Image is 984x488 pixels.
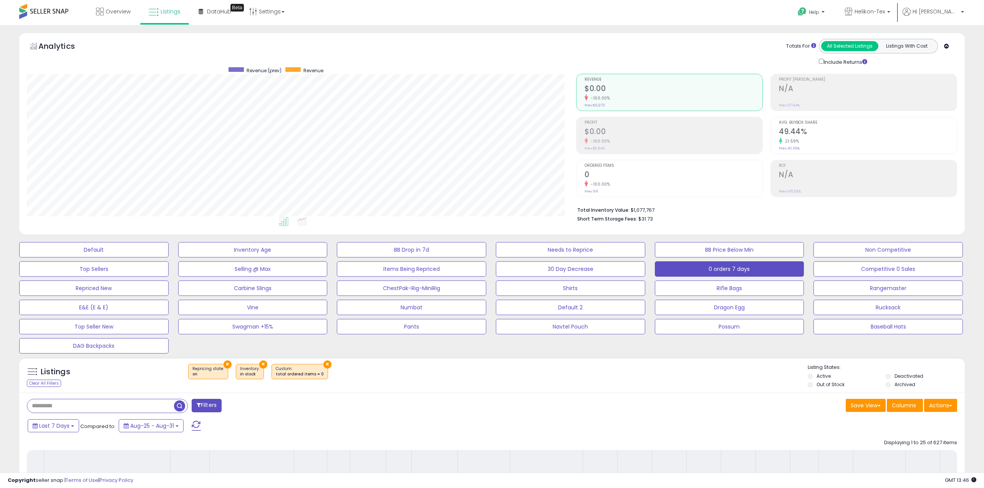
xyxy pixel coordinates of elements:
button: 30 Day Decrease [496,261,645,277]
button: Rucksack [813,300,963,315]
span: Ordered Items [585,164,762,168]
span: Help [809,9,819,15]
span: ROI [779,164,957,168]
span: Revenue [303,67,323,74]
div: Displaying 1 to 25 of 627 items [884,439,957,447]
h2: N/A [779,170,957,181]
div: Totals For [786,43,816,50]
button: × [323,360,331,368]
span: Overview [106,8,131,15]
span: Compared to: [80,423,116,430]
button: Save View [846,399,886,412]
button: BB Drop in 7d [337,242,486,257]
span: DataHub [207,8,231,15]
button: Default 2 [496,300,645,315]
button: E&E (E & E) [19,300,169,315]
button: ChestPak-Rig-MiniRig [337,281,486,296]
button: Carbine Slings [178,281,328,296]
button: Default [19,242,169,257]
button: Repriced New [19,281,169,296]
button: Items Being Repriced [337,261,486,277]
span: Revenue (prev) [247,67,282,74]
button: Dragon Egg [655,300,804,315]
button: DAG Backpacks [19,338,169,354]
button: Rifle Bags [655,281,804,296]
li: $1,077,767 [577,205,951,214]
a: Terms of Use [66,476,98,484]
span: Repricing state : [192,366,224,377]
button: Competitive 0 Sales [813,261,963,277]
span: Listings [161,8,181,15]
small: Prev: $2,646 [585,146,605,151]
span: Avg. Buybox Share [779,121,957,125]
a: Privacy Policy [99,476,133,484]
strong: Copyright [8,476,36,484]
a: Help [792,1,832,25]
div: Include Returns [813,57,876,66]
h5: Listings [41,367,70,377]
button: Needs to Reprice [496,242,645,257]
button: Numbat [337,300,486,315]
button: Vine [178,300,328,315]
span: Hi [PERSON_NAME] [913,8,959,15]
span: Inventory : [240,366,260,377]
small: Prev: $6,973 [585,103,605,108]
h2: N/A [779,84,957,95]
p: Listing States: [808,364,965,371]
h5: Analytics [38,41,90,53]
div: in stock [240,372,260,377]
i: Get Help [797,7,807,17]
button: × [259,360,267,368]
span: Helikon-Tex [855,8,885,15]
span: Columns [892,402,916,409]
span: Last 7 Days [39,422,70,430]
button: Actions [924,399,957,412]
span: Profit [585,121,762,125]
b: Short Term Storage Fees: [577,216,637,222]
button: Possum [655,319,804,334]
div: Clear All Filters [27,380,61,387]
span: Profit [PERSON_NAME] [779,78,957,82]
small: Prev: 145.53% [779,189,801,194]
div: total ordered items = 0 [276,372,324,377]
button: Aug-25 - Aug-31 [119,419,184,432]
button: Baseball Hats [813,319,963,334]
h2: 49.44% [779,127,957,138]
label: Archived [895,381,915,388]
button: Selling @ Max [178,261,328,277]
div: Tooltip anchor [230,4,244,12]
button: Filters [192,399,222,412]
button: Shirts [496,281,645,296]
button: Pants [337,319,486,334]
b: Total Inventory Value: [577,207,629,213]
button: BB Price Below Min [655,242,804,257]
div: seller snap | | [8,477,133,484]
small: -100.00% [588,138,610,144]
span: 2025-09-8 13:46 GMT [945,476,976,484]
button: Top Seller New [19,319,169,334]
button: 0 orders 7 days [655,261,804,277]
h2: 0 [585,170,762,181]
small: Prev: 37.94% [779,103,800,108]
button: Listings With Cost [878,41,935,51]
button: Navtel Pouch [496,319,645,334]
label: Deactivated [895,373,923,379]
button: Last 7 Days [28,419,79,432]
small: Prev: 40.66% [779,146,800,151]
span: Revenue [585,78,762,82]
button: Top Sellers [19,261,169,277]
button: Swagman +15% [178,319,328,334]
span: Aug-25 - Aug-31 [130,422,174,430]
button: Non Competitive [813,242,963,257]
div: on [192,372,224,377]
small: -100.00% [588,95,610,101]
h2: $0.00 [585,127,762,138]
button: Rangemaster [813,281,963,296]
label: Active [817,373,831,379]
button: All Selected Listings [821,41,878,51]
button: Columns [887,399,923,412]
label: Out of Stock [817,381,845,388]
button: × [224,360,232,368]
small: 21.59% [782,138,799,144]
small: -100.00% [588,181,610,187]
